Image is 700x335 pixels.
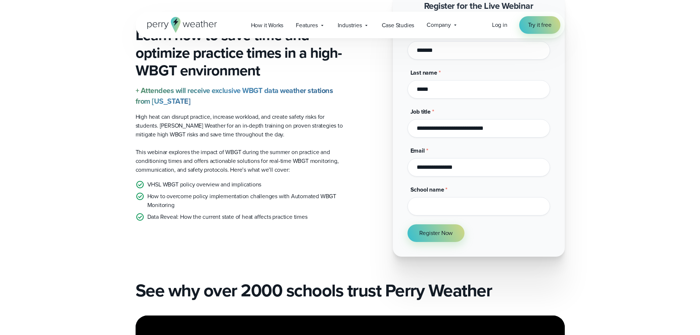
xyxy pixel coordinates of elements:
p: Data Reveal: How the current state of heat affects practice times [147,213,308,221]
strong: + Attendees will receive exclusive WBGT data weather stations from [US_STATE] [136,85,333,107]
a: Case Studies [376,18,421,33]
p: How to overcome policy implementation challenges with Automated WBGT Monitoring [147,192,344,210]
p: VHSL WBGT policy overview and implications [147,180,262,189]
span: Try it free [528,21,552,29]
a: Log in [492,21,507,29]
span: Last name [410,68,437,77]
span: Register Now [419,229,453,238]
span: Company [427,21,451,29]
a: Try it free [519,16,560,34]
span: How it Works [251,21,284,30]
p: High heat can disrupt practice, increase workload, and create safety risks for students. [PERSON_... [136,113,344,139]
h3: Learn how to save time and optimize practice times in a high-WBGT environment [136,26,344,79]
span: Industries [338,21,362,30]
span: Job title [410,107,431,116]
button: Register Now [408,224,465,242]
span: Features [296,21,317,30]
span: Case Studies [382,21,414,30]
a: How it Works [245,18,290,33]
span: Email [410,146,425,155]
span: School name [410,185,444,194]
h2: See why over 2000 schools trust Perry Weather [136,280,565,301]
p: This webinar explores the impact of WBGT during the summer on practice and conditioning times and... [136,148,344,174]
